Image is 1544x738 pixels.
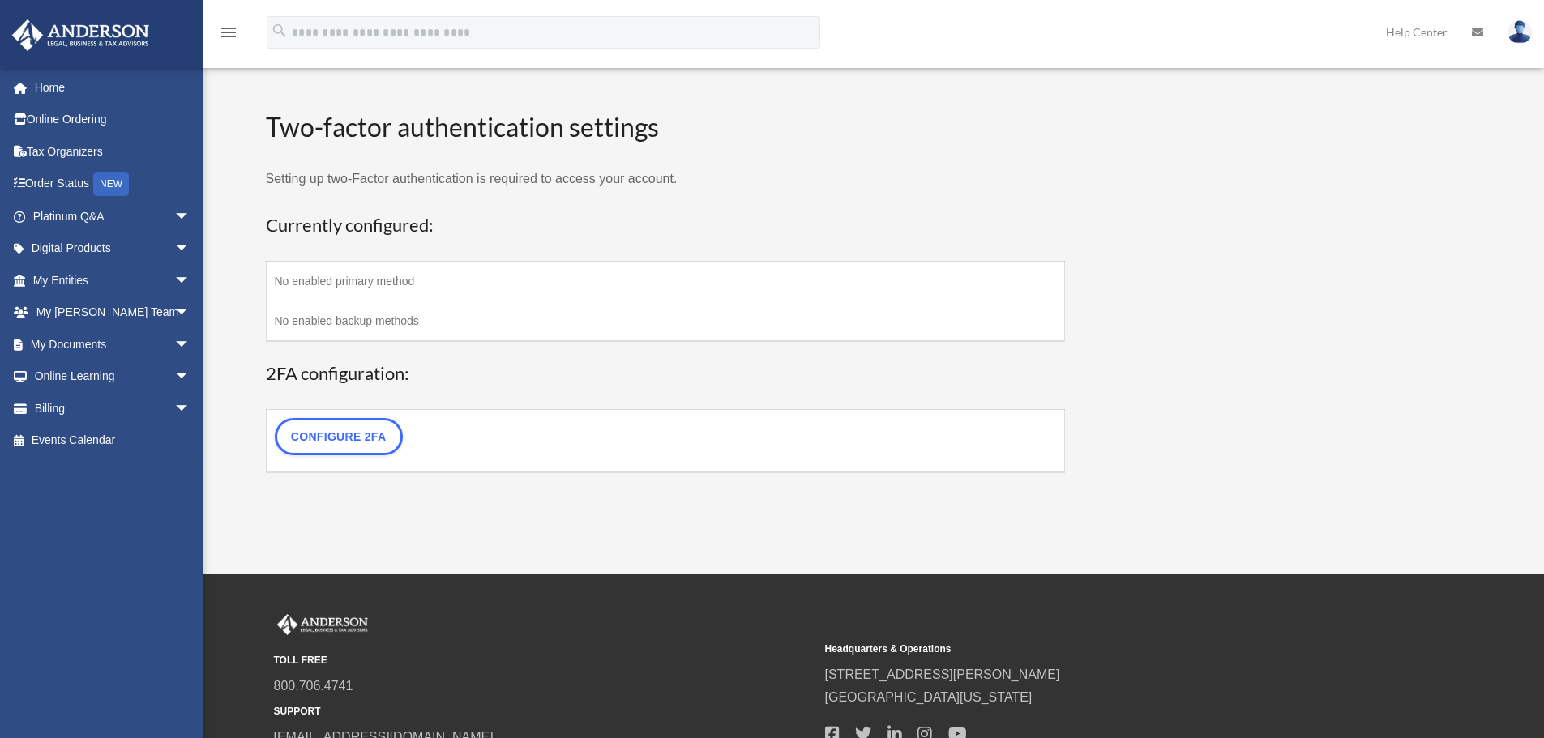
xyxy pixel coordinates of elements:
[11,200,215,232] a: Platinum Q&Aarrow_drop_down
[11,360,215,393] a: Online Learningarrow_drop_down
[11,168,215,201] a: Order StatusNEW
[11,424,215,457] a: Events Calendar
[11,104,215,136] a: Online Ordering
[93,172,129,196] div: NEW
[275,418,403,455] a: Configure 2FA
[174,232,207,266] span: arrow_drop_down
[11,232,215,265] a: Digital Productsarrow_drop_down
[825,668,1060,681] a: [STREET_ADDRESS][PERSON_NAME]
[174,392,207,425] span: arrow_drop_down
[825,690,1033,704] a: [GEOGRAPHIC_DATA][US_STATE]
[266,361,1066,386] h3: 2FA configuration:
[7,19,154,51] img: Anderson Advisors Platinum Portal
[271,22,289,40] i: search
[174,264,207,297] span: arrow_drop_down
[174,328,207,361] span: arrow_drop_down
[219,28,238,42] a: menu
[266,213,1066,238] h3: Currently configured:
[174,296,207,330] span: arrow_drop_down
[274,679,353,693] a: 800.706.4741
[266,301,1065,342] td: No enabled backup methods
[11,328,215,360] a: My Documentsarrow_drop_down
[1508,20,1532,44] img: User Pic
[219,23,238,42] i: menu
[825,641,1365,658] small: Headquarters & Operations
[11,296,215,329] a: My [PERSON_NAME] Teamarrow_drop_down
[11,264,215,296] a: My Entitiesarrow_drop_down
[266,168,1066,190] p: Setting up two-Factor authentication is required to access your account.
[274,703,814,720] small: SUPPORT
[11,71,215,104] a: Home
[266,109,1066,146] h2: Two-factor authentication settings
[266,262,1065,301] td: No enabled primary method
[11,392,215,424] a: Billingarrow_drop_down
[274,652,814,669] small: TOLL FREE
[174,360,207,394] span: arrow_drop_down
[274,614,371,635] img: Anderson Advisors Platinum Portal
[174,200,207,233] span: arrow_drop_down
[11,135,215,168] a: Tax Organizers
